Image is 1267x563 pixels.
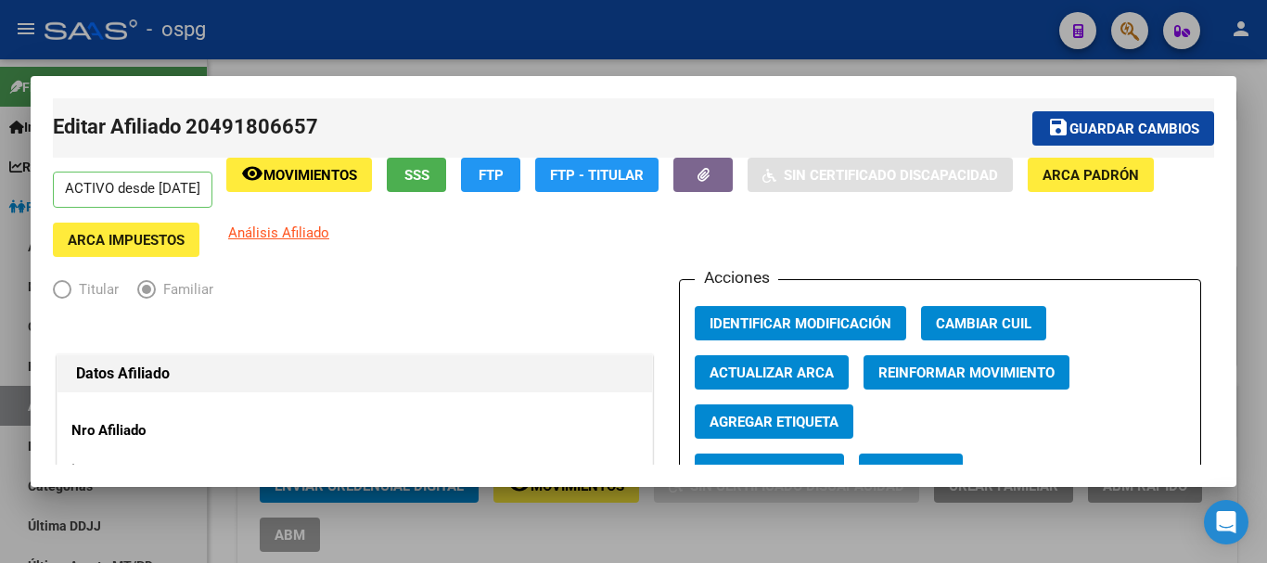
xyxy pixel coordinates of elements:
button: FTP [461,158,520,192]
button: Movimientos [226,158,372,192]
button: FTP - Titular [535,158,659,192]
h3: Acciones [695,265,778,289]
mat-icon: save [1047,116,1069,138]
button: SSS [387,158,446,192]
span: Titular [71,279,119,301]
span: Sin Certificado Discapacidad [784,167,998,184]
span: Guardar cambios [1069,121,1199,137]
button: Cambiar CUIL [921,306,1046,340]
span: Identificar Modificación [710,315,891,332]
mat-icon: remove_red_eye [241,162,263,185]
span: Reinformar Movimiento [878,365,1055,381]
span: Agregar Etiqueta [710,414,838,430]
span: Movimientos [263,167,357,184]
button: Vencimiento PMI [695,454,844,488]
button: Identificar Modificación [695,306,906,340]
span: ARCA Padrón [1043,167,1139,184]
span: Cambiar CUIL [936,315,1031,332]
button: Actualizar ARCA [695,355,849,390]
h1: Datos Afiliado [76,363,633,385]
span: Familiar [156,279,213,301]
mat-radio-group: Elija una opción [53,285,232,301]
span: FTP [479,167,504,184]
span: Vencimiento PMI [710,463,829,480]
span: Análisis Afiliado [228,224,329,241]
span: SSS [404,167,429,184]
button: ARCA Impuestos [53,223,199,257]
span: Editar Afiliado 20491806657 [53,115,318,138]
button: ARCA Padrón [1028,158,1154,192]
span: Categoria [874,463,948,480]
button: Guardar cambios [1032,111,1214,146]
p: Nro Afiliado [71,420,241,441]
button: Agregar Etiqueta [695,404,853,439]
span: Actualizar ARCA [710,365,834,381]
div: Open Intercom Messenger [1204,500,1248,544]
button: Sin Certificado Discapacidad [748,158,1013,192]
p: ACTIVO desde [DATE] [53,172,212,208]
button: Reinformar Movimiento [864,355,1069,390]
span: FTP - Titular [550,167,644,184]
span: ARCA Impuestos [68,232,185,249]
button: Categoria [859,454,963,488]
